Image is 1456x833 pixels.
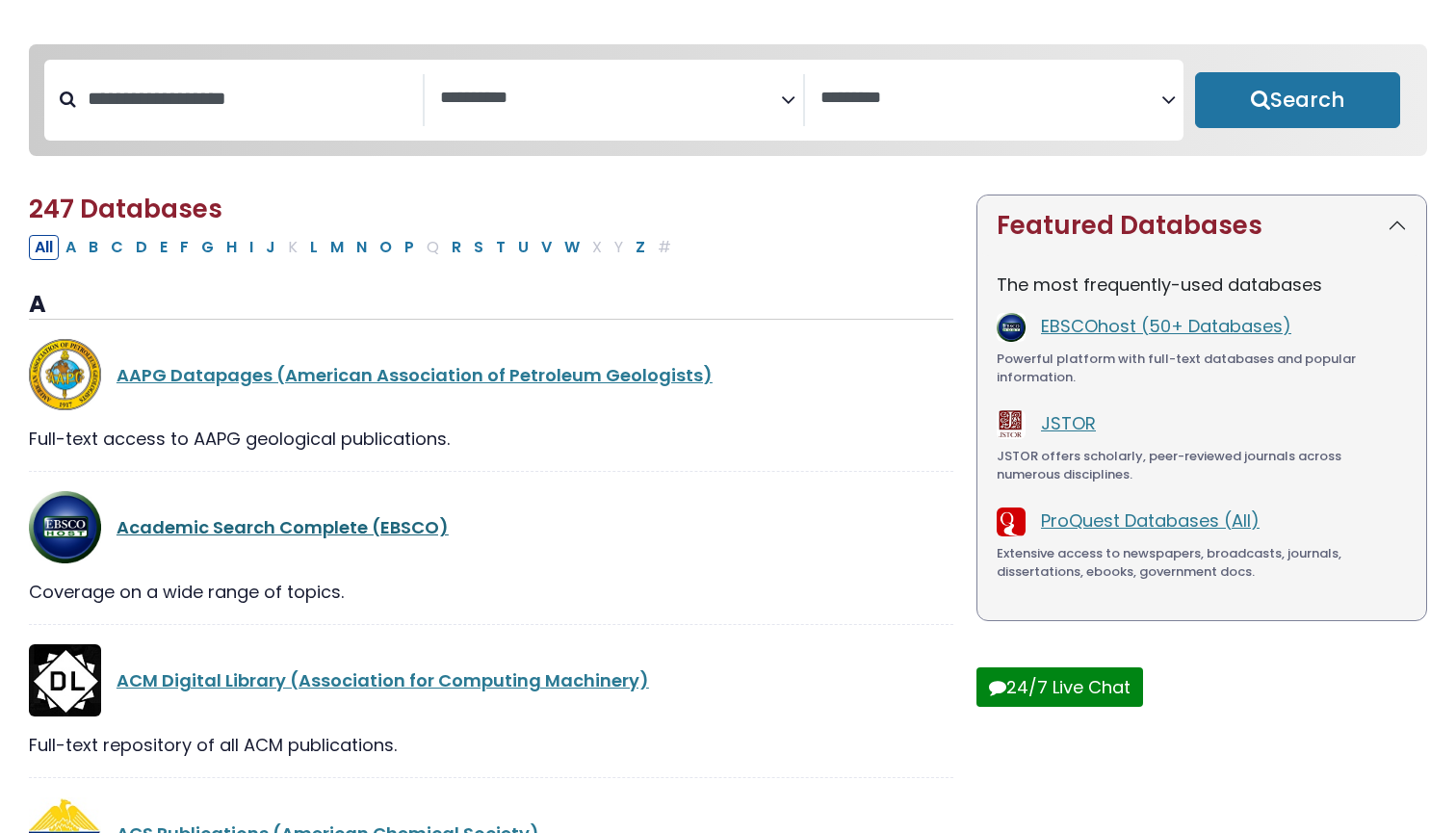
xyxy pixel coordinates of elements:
button: Filter Results B [83,235,104,260]
button: All [29,235,59,260]
textarea: Search [440,89,781,109]
div: Coverage on a wide range of topics. [29,579,953,605]
button: Filter Results Z [630,235,651,260]
h3: A [29,291,953,320]
button: Filter Results M [325,235,350,260]
button: Filter Results O [374,235,398,260]
button: Filter Results D [130,235,153,260]
a: ACM Digital Library (Association for Computing Machinery) [117,668,649,692]
button: Filter Results E [154,235,173,260]
div: JSTOR offers scholarly, peer-reviewed journals across numerous disciplines. [997,447,1407,484]
button: Filter Results N [351,235,373,260]
a: EBSCOhost (50+ Databases) [1041,314,1291,338]
button: Filter Results A [60,235,82,260]
button: Filter Results U [512,235,534,260]
button: Filter Results C [105,235,129,260]
button: Submit for Search Results [1195,72,1400,128]
textarea: Search [820,89,1161,109]
a: JSTOR [1041,411,1096,435]
button: Filter Results S [468,235,489,260]
button: Filter Results J [260,235,281,260]
button: Filter Results W [559,235,585,260]
nav: Search filters [29,44,1427,156]
span: 247 Databases [29,192,222,226]
div: Full-text repository of all ACM publications. [29,732,953,758]
button: Filter Results T [490,235,511,260]
div: Full-text access to AAPG geological publications. [29,426,953,452]
button: Filter Results I [244,235,259,260]
div: Alpha-list to filter by first letter of database name [29,234,679,258]
a: AAPG Datapages (American Association of Petroleum Geologists) [117,363,713,387]
button: 24/7 Live Chat [976,667,1143,707]
button: Filter Results V [535,235,558,260]
button: Filter Results H [221,235,243,260]
button: Filter Results F [174,235,195,260]
a: ProQuest Databases (All) [1041,508,1260,533]
button: Filter Results P [399,235,420,260]
button: Filter Results R [446,235,467,260]
button: Filter Results G [195,235,220,260]
button: Featured Databases [977,195,1426,256]
a: Academic Search Complete (EBSCO) [117,515,449,539]
div: Extensive access to newspapers, broadcasts, journals, dissertations, ebooks, government docs. [997,544,1407,582]
button: Filter Results L [304,235,324,260]
p: The most frequently-used databases [997,272,1407,298]
input: Search database by title or keyword [76,83,423,115]
div: Powerful platform with full-text databases and popular information. [997,350,1407,387]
